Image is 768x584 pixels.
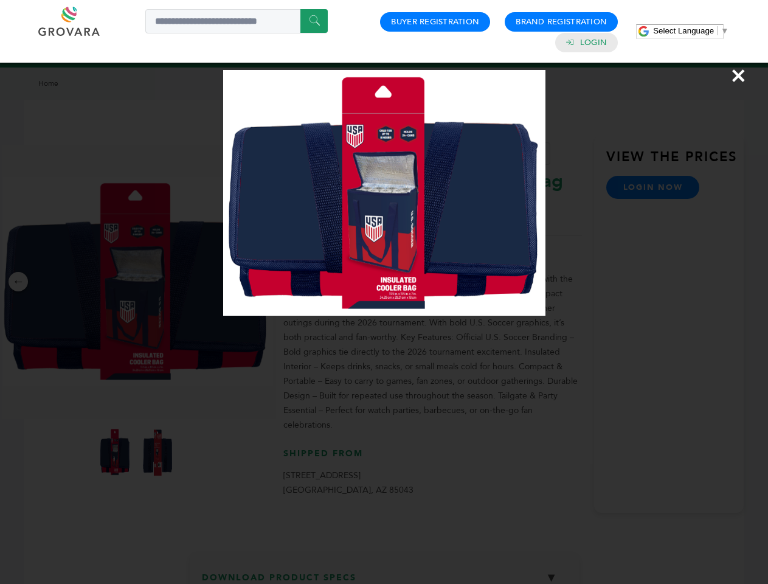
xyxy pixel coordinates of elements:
[223,70,545,316] img: Image Preview
[145,9,328,33] input: Search a product or brand...
[653,26,714,35] span: Select Language
[391,16,479,27] a: Buyer Registration
[516,16,607,27] a: Brand Registration
[580,37,607,48] a: Login
[717,26,718,35] span: ​
[730,58,747,92] span: ×
[721,26,728,35] span: ▼
[653,26,728,35] a: Select Language​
